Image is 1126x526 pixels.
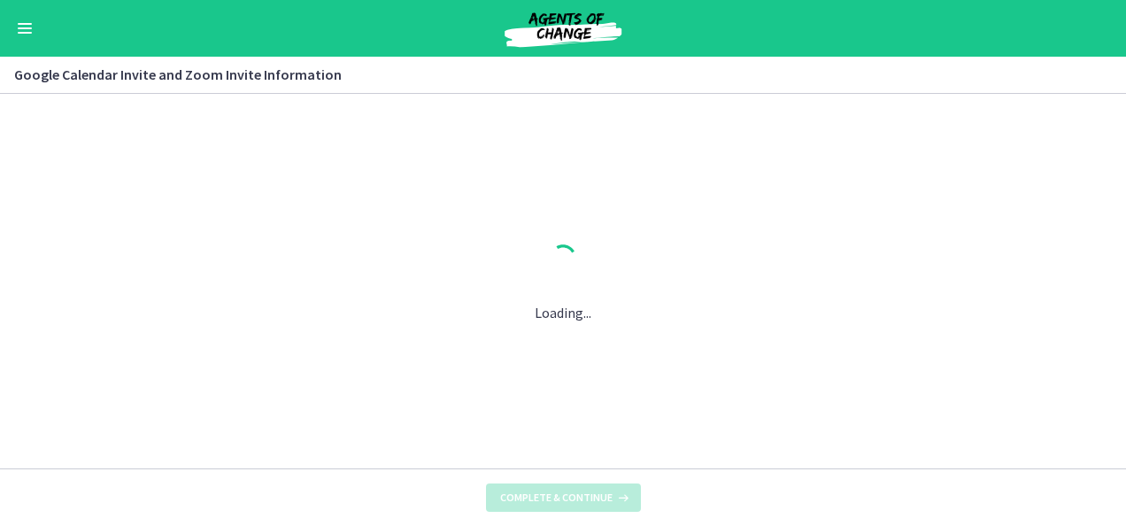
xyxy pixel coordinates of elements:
p: Loading... [535,302,591,323]
div: 1 [535,240,591,281]
button: Enable menu [14,18,35,39]
span: Complete & continue [500,491,613,505]
h3: Google Calendar Invite and Zoom Invite Information [14,64,1091,85]
button: Complete & continue [486,483,641,512]
img: Agents of Change Social Work Test Prep [457,7,669,50]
